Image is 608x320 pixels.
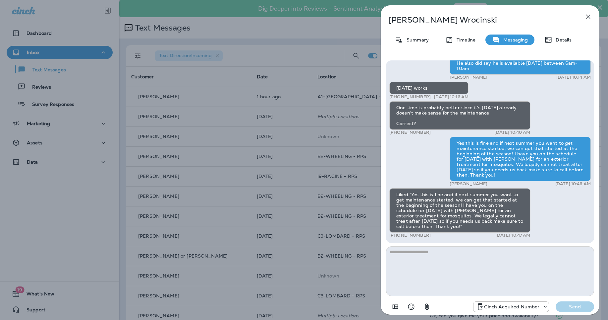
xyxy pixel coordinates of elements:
[555,181,591,187] p: [DATE] 10:46 AM
[500,37,528,42] p: Messaging
[556,75,591,80] p: [DATE] 10:14 AM
[450,57,591,75] div: He also did say he is available [DATE] between 6am-10am
[389,188,530,233] div: Liked “Yes this is fine and if next summer you want to get maintenance started, we can get that s...
[450,137,591,181] div: Yes this is fine and if next summer you want to get maintenance started, we can get that started ...
[389,101,530,130] div: One time is probably better since it's [DATE] already doesn't make sense for the maintenance Corr...
[552,37,572,42] p: Details
[450,181,487,187] p: [PERSON_NAME]
[389,300,402,313] button: Add in a premade template
[434,94,469,100] p: [DATE] 10:16 AM
[389,82,469,94] div: [DATE] works
[473,303,549,311] div: +1 (224) 344-8646
[389,130,431,135] p: [PHONE_NUMBER]
[403,37,429,42] p: Summary
[453,37,475,42] p: Timeline
[450,75,487,80] p: [PERSON_NAME]
[389,233,431,238] p: [PHONE_NUMBER]
[389,15,570,25] p: [PERSON_NAME] Wrocinski
[405,300,418,313] button: Select an emoji
[494,130,530,135] p: [DATE] 10:40 AM
[389,94,431,100] p: [PHONE_NUMBER]
[495,233,530,238] p: [DATE] 10:47 AM
[484,304,539,309] p: Cinch Acquired Number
